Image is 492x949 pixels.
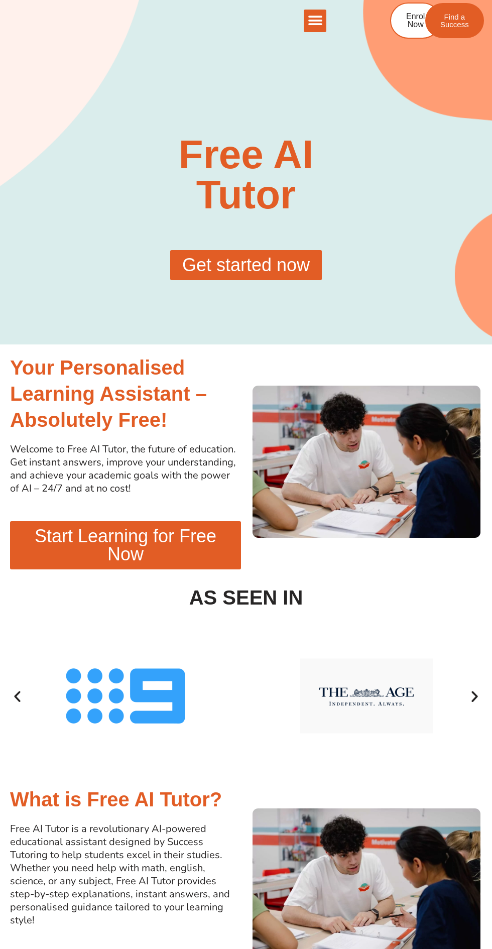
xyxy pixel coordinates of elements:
p: Free AI Tutor is a revolutionary AI-powered educational assistant designed by Success Tutoring to... [10,822,241,927]
div: Menu Toggle [304,10,326,32]
span: Enrol Now [406,13,425,29]
div: Image Carousel [5,621,487,771]
a: Enrol Now [390,3,441,39]
a: Start Learning for Free Now [10,521,241,569]
h2: What is Free AI Tutor? [10,786,241,812]
div: Previous slide [10,688,25,703]
div: Next slide [467,688,482,703]
div: 1 / 10 [5,621,246,771]
img: Success Tutoring - Partnerships [251,384,482,539]
a: Get started now [170,250,322,280]
img: 10 [291,621,442,771]
span: Get started now [182,256,310,274]
span: Start Learning for Free Now [22,527,229,563]
h2: AS SEEN IN [5,584,487,611]
p: Welcome to Free AI Tutor, the future of education. Get instant answers, improve your understandin... [10,443,241,495]
span: Find a Success [440,13,469,28]
div: 2 / 10 [246,621,487,771]
a: Find a Success [425,3,484,38]
h2: Your Personalised Learning Assistant – Absolutely Free! [10,354,241,433]
h1: Free AI Tutor [134,135,358,215]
